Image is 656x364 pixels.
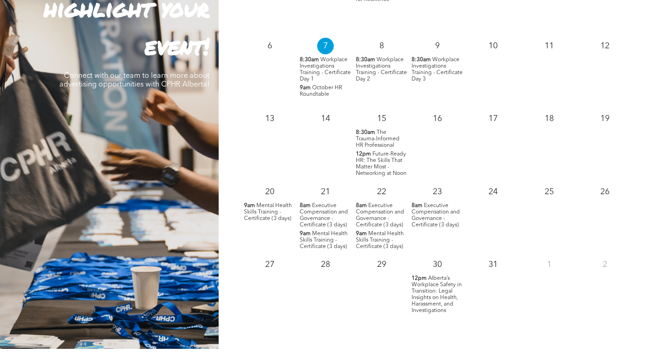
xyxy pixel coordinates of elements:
[317,110,334,127] p: 14
[541,110,557,127] p: 18
[59,72,209,88] span: Connect with our team to learn more about advertising opportunities with CPHR Alberta!
[541,38,557,54] p: 11
[541,256,557,273] p: 1
[373,38,390,54] p: 8
[356,130,400,148] span: The Trauma-Informed HR Professional
[356,129,375,136] span: 8:30am
[485,256,501,273] p: 31
[356,231,367,237] span: 9am
[317,38,334,54] p: 7
[300,85,342,97] span: October HR Roundtable
[429,184,446,200] p: 23
[300,57,351,82] span: Workplace Investigations Training - Certificate Day 1
[429,256,446,273] p: 30
[373,184,390,200] p: 22
[597,38,613,54] p: 12
[356,151,406,176] span: Future-Ready HR: The Skills That Matter Most - Networking at Noon
[300,231,311,237] span: 9am
[485,110,501,127] p: 17
[429,38,446,54] p: 9
[412,276,462,313] span: Alberta’s Workplace Safety in Transition: Legal Insights on Health, Harassment, and Investigations
[300,57,319,63] span: 8:30am
[412,57,431,63] span: 8:30am
[356,57,407,82] span: Workplace Investigations Training - Certificate Day 2
[541,184,557,200] p: 25
[300,85,311,91] span: 9am
[317,184,334,200] p: 21
[356,57,375,63] span: 8:30am
[412,203,460,228] span: Executive Compensation and Governance - Certificate (3 days)
[356,202,367,209] span: 8am
[373,110,390,127] p: 15
[300,203,348,228] span: Executive Compensation and Governance - Certificate (3 days)
[261,184,278,200] p: 20
[597,110,613,127] p: 19
[412,202,423,209] span: 8am
[261,256,278,273] p: 27
[373,256,390,273] p: 29
[300,231,348,249] span: Mental Health Skills Training - Certificate (3 days)
[244,202,255,209] span: 9am
[356,231,404,249] span: Mental Health Skills Training - Certificate (3 days)
[429,110,446,127] p: 16
[356,151,371,157] span: 12pm
[261,38,278,54] p: 6
[485,184,501,200] p: 24
[485,38,501,54] p: 10
[597,184,613,200] p: 26
[244,203,292,221] span: Mental Health Skills Training - Certificate (3 days)
[412,57,463,82] span: Workplace Investigations Training - Certificate Day 3
[597,256,613,273] p: 2
[300,202,311,209] span: 8am
[412,275,427,282] span: 12pm
[261,110,278,127] p: 13
[356,203,404,228] span: Executive Compensation and Governance - Certificate (3 days)
[317,256,334,273] p: 28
